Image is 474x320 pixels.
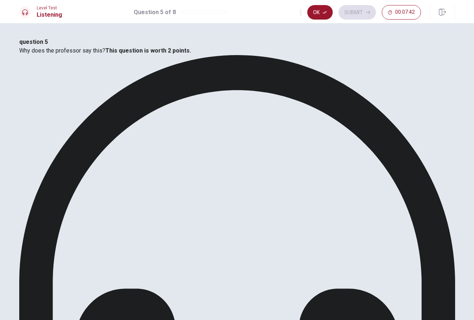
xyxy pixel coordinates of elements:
[19,38,455,46] h4: question 5
[382,5,421,20] button: 00:07:42
[37,11,62,19] h1: Listening
[37,5,62,11] span: Level Test
[19,47,191,54] span: Why does the professor say this?
[105,47,191,54] b: This question is worth 2 points.
[134,8,176,17] h1: Question 5 of 8
[307,5,333,20] button: Ok
[395,9,415,15] span: 00:07:42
